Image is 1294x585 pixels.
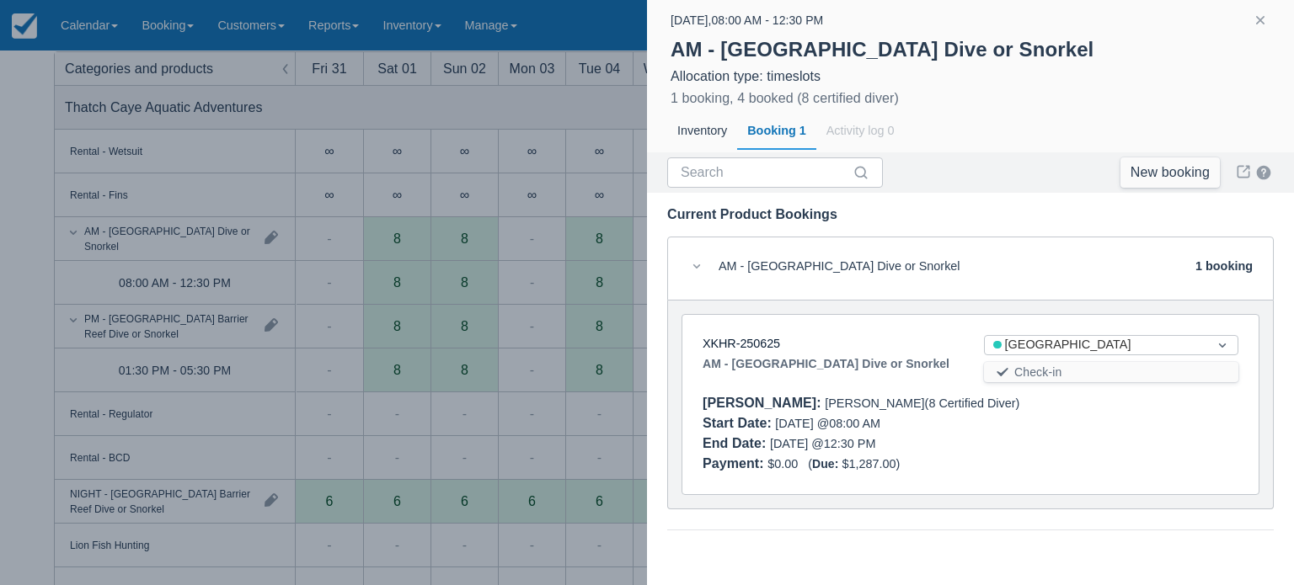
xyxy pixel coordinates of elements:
[703,354,949,374] strong: AM - [GEOGRAPHIC_DATA] Dive or Snorkel
[671,10,823,30] div: [DATE] , 08:00 AM - 12:30 PM
[703,456,767,471] div: Payment :
[1214,337,1231,354] span: Dropdown icon
[719,258,960,280] div: AM - [GEOGRAPHIC_DATA] Dive or Snorkel
[984,362,1238,382] button: Check-in
[667,206,1274,223] div: Current Product Bookings
[703,413,957,433] div: [DATE] @ 08:00 AM
[671,38,1093,61] strong: AM - [GEOGRAPHIC_DATA] Dive or Snorkel
[671,88,899,109] div: 1 booking, 4 booked (8 certified diver)
[703,436,770,450] div: End Date :
[703,416,775,430] div: Start Date :
[703,454,1238,474] div: $0.00
[993,336,1199,354] div: [GEOGRAPHIC_DATA]
[703,433,957,454] div: [DATE] @ 12:30 PM
[1195,258,1253,280] div: 1 booking
[812,457,842,471] div: Due:
[703,396,825,410] div: [PERSON_NAME] :
[703,393,1238,413] div: [PERSON_NAME] (8 Certified Diver)
[808,457,900,471] span: ( $1,287.00 )
[667,112,737,151] div: Inventory
[703,337,780,350] a: XKHR-250625
[671,68,1270,85] div: Allocation type: timeslots
[737,112,816,151] div: Booking 1
[681,157,849,188] input: Search
[1120,157,1220,188] a: New booking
